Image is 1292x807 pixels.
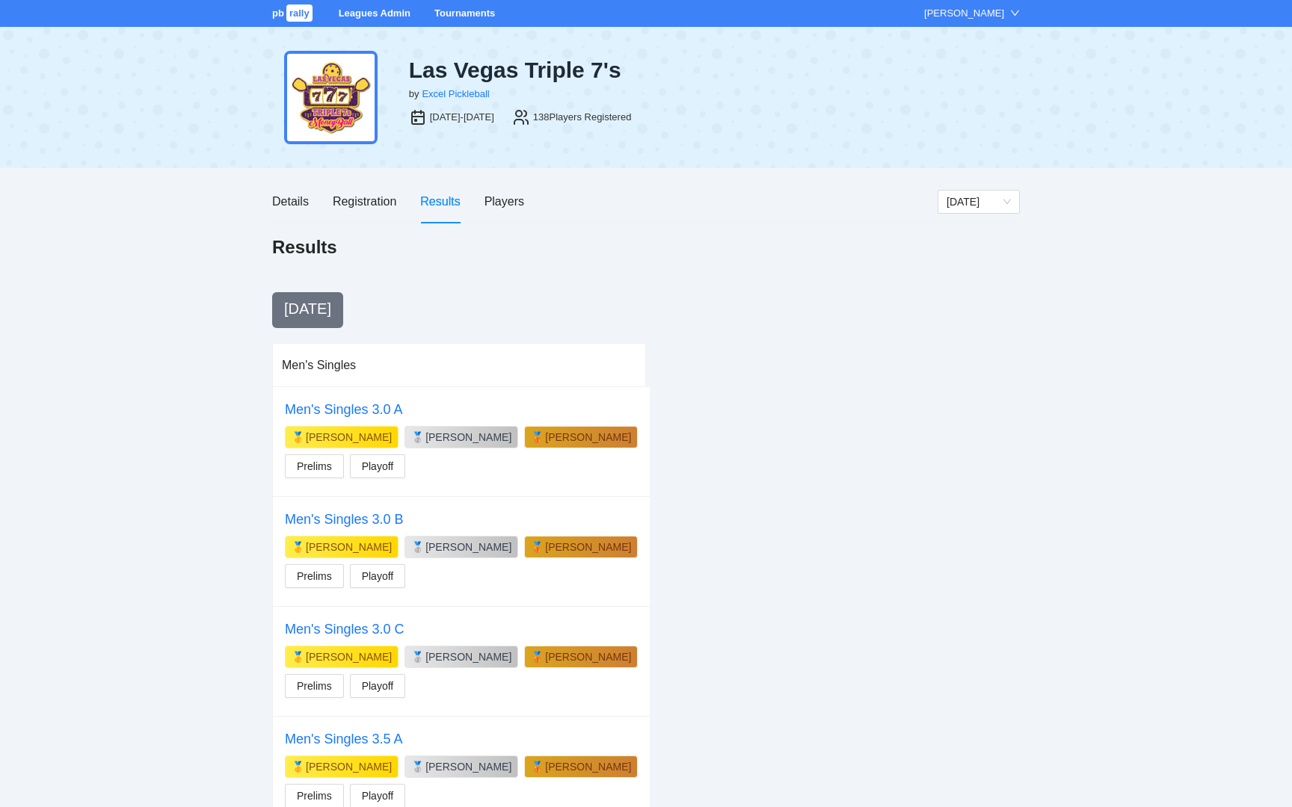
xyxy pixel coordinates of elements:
[292,430,304,445] div: 🥇
[292,539,304,554] div: 🥇
[411,430,424,445] div: 🥈
[306,649,392,664] div: [PERSON_NAME]
[411,649,424,664] div: 🥈
[333,192,396,211] div: Registration
[545,759,631,774] div: [PERSON_NAME]
[485,192,524,211] div: Players
[411,759,424,774] div: 🥈
[339,7,410,19] a: Leagues Admin
[285,512,404,527] a: Men's Singles 3.0 B
[531,649,544,664] div: 🥉
[533,110,632,125] div: 138 Players Registered
[272,7,315,19] a: pbrally
[362,458,394,474] span: Playoff
[285,622,404,637] a: Men's Singles 3.0 C
[272,7,284,19] span: pb
[425,759,511,774] div: [PERSON_NAME]
[284,51,378,144] img: tiple-sevens.png
[425,430,511,445] div: [PERSON_NAME]
[285,732,403,746] a: Men's Singles 3.5 A
[306,539,392,554] div: [PERSON_NAME]
[947,191,1011,213] span: Sunday
[1010,8,1020,18] span: down
[306,759,392,774] div: [PERSON_NAME]
[297,788,332,804] span: Prelims
[422,88,489,99] a: Excel Pickleball
[545,539,631,554] div: [PERSON_NAME]
[411,539,424,554] div: 🥈
[430,110,494,125] div: [DATE]-[DATE]
[434,7,495,19] a: Tournaments
[362,678,394,694] span: Playoff
[292,649,304,664] div: 🥇
[306,430,392,445] div: [PERSON_NAME]
[362,568,394,584] span: Playoff
[531,430,544,445] div: 🥉
[272,192,309,211] div: Details
[362,788,394,804] span: Playoff
[425,539,511,554] div: [PERSON_NAME]
[272,235,337,259] h1: Results
[297,678,332,694] span: Prelims
[409,87,419,102] div: by
[531,759,544,774] div: 🥉
[531,539,544,554] div: 🥉
[425,649,511,664] div: [PERSON_NAME]
[420,192,460,211] div: Results
[545,649,631,664] div: [PERSON_NAME]
[285,402,403,417] a: Men's Singles 3.0 A
[286,4,313,22] span: rally
[297,568,332,584] span: Prelims
[350,564,406,588] button: Playoff
[350,674,406,698] button: Playoff
[924,6,1004,21] div: [PERSON_NAME]
[350,454,406,478] button: Playoff
[297,458,332,474] span: Prelims
[285,454,344,478] button: Prelims
[545,430,631,445] div: [PERSON_NAME]
[292,759,304,774] div: 🥇
[409,57,759,84] div: Las Vegas Triple 7's
[284,300,331,317] span: [DATE]
[285,674,344,698] button: Prelims
[282,344,636,386] div: Men's Singles
[285,564,344,588] button: Prelims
